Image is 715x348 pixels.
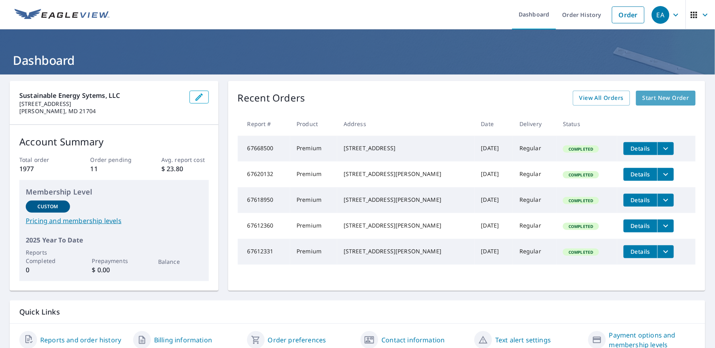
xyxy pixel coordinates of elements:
[381,335,445,345] a: Contact information
[14,9,109,21] img: EV Logo
[513,136,556,162] td: Regular
[513,239,556,265] td: Regular
[513,187,556,213] td: Regular
[513,213,556,239] td: Regular
[628,196,653,204] span: Details
[92,257,136,265] p: Prepayments
[337,112,475,136] th: Address
[238,91,305,106] p: Recent Orders
[268,335,326,345] a: Order preferences
[624,168,657,181] button: detailsBtn-67620132
[290,187,337,213] td: Premium
[161,155,209,164] p: Avg. report cost
[475,187,513,213] td: [DATE]
[643,93,689,103] span: Start New Order
[26,216,202,226] a: Pricing and membership levels
[475,213,513,239] td: [DATE]
[344,144,468,152] div: [STREET_ADDRESS]
[290,162,337,187] td: Premium
[624,245,657,258] button: detailsBtn-67612331
[26,235,202,245] p: 2025 Year To Date
[344,247,468,255] div: [STREET_ADDRESS][PERSON_NAME]
[564,146,598,152] span: Completed
[26,186,202,197] p: Membership Level
[624,194,657,207] button: detailsBtn-67618950
[612,6,645,23] a: Order
[161,164,209,174] p: $ 23.80
[92,265,136,275] p: $ 0.00
[624,142,657,155] button: detailsBtn-67668500
[495,335,551,345] a: Text alert settings
[19,91,183,100] p: Sustainable Energy Sytems, LLC
[158,257,202,266] p: Balance
[628,145,653,152] span: Details
[238,136,291,162] td: 67668500
[573,91,630,106] a: View All Orders
[290,213,337,239] td: Premium
[652,6,670,24] div: EA
[290,239,337,265] td: Premium
[344,196,468,204] div: [STREET_ADDRESS][PERSON_NAME]
[91,155,138,164] p: Order pending
[475,239,513,265] td: [DATE]
[657,168,674,181] button: filesDropdownBtn-67620132
[238,112,291,136] th: Report #
[657,194,674,207] button: filesDropdownBtn-67618950
[636,91,696,106] a: Start New Order
[628,170,653,178] span: Details
[154,335,212,345] a: Billing information
[10,52,705,68] h1: Dashboard
[238,239,291,265] td: 67612331
[564,249,598,255] span: Completed
[513,162,556,187] td: Regular
[40,335,121,345] a: Reports and order history
[19,164,67,174] p: 1977
[26,248,70,265] p: Reports Completed
[556,112,617,136] th: Status
[475,162,513,187] td: [DATE]
[290,112,337,136] th: Product
[238,162,291,187] td: 67620132
[238,213,291,239] td: 67612360
[344,170,468,178] div: [STREET_ADDRESS][PERSON_NAME]
[475,112,513,136] th: Date
[513,112,556,136] th: Delivery
[579,93,624,103] span: View All Orders
[91,164,138,174] p: 11
[290,136,337,162] td: Premium
[37,203,58,210] p: Custom
[19,100,183,108] p: [STREET_ADDRESS]
[624,220,657,232] button: detailsBtn-67612360
[564,224,598,229] span: Completed
[344,222,468,230] div: [STREET_ADDRESS][PERSON_NAME]
[19,135,209,149] p: Account Summary
[628,248,653,255] span: Details
[19,155,67,164] p: Total order
[238,187,291,213] td: 67618950
[475,136,513,162] td: [DATE]
[657,220,674,232] button: filesDropdownBtn-67612360
[26,265,70,275] p: 0
[564,198,598,203] span: Completed
[19,108,183,115] p: [PERSON_NAME], MD 21704
[657,142,674,155] button: filesDropdownBtn-67668500
[564,172,598,178] span: Completed
[657,245,674,258] button: filesDropdownBtn-67612331
[19,307,696,317] p: Quick Links
[628,222,653,230] span: Details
